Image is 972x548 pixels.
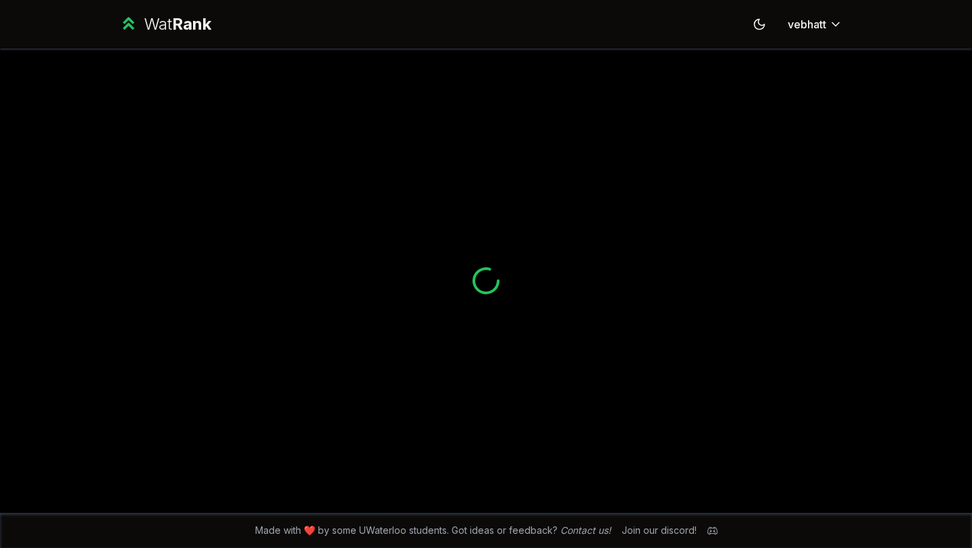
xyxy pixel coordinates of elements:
button: vebhatt [777,12,853,36]
a: Contact us! [560,524,611,536]
div: Wat [144,13,211,35]
span: vebhatt [788,16,826,32]
span: Rank [172,14,211,34]
a: WatRank [119,13,211,35]
div: Join our discord! [622,524,697,537]
span: Made with ❤️ by some UWaterloo students. Got ideas or feedback? [255,524,611,537]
